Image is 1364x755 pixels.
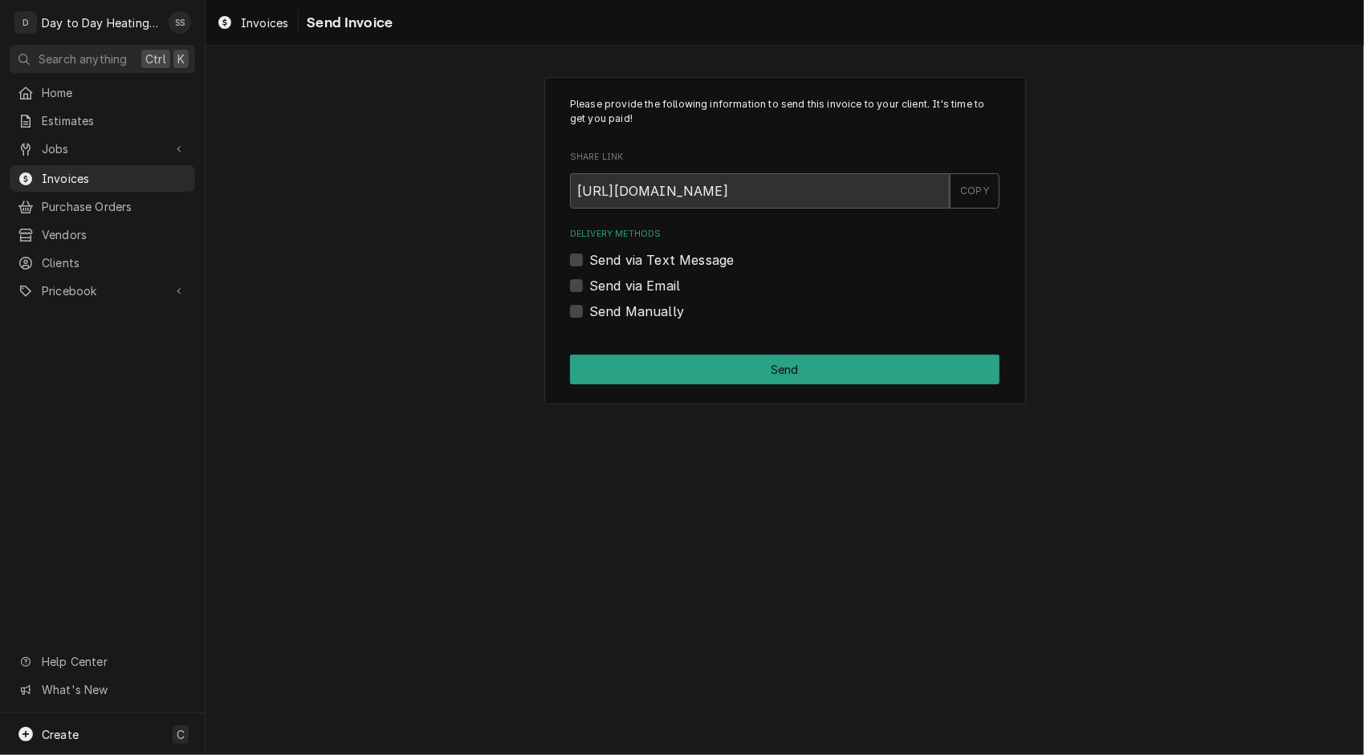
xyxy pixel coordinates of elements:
[42,653,185,670] span: Help Center
[589,250,734,270] label: Send via Text Message
[570,151,1000,164] label: Share Link
[42,112,187,129] span: Estimates
[145,51,166,67] span: Ctrl
[39,51,127,67] span: Search anything
[10,136,195,162] a: Go to Jobs
[589,302,684,321] label: Send Manually
[42,140,163,157] span: Jobs
[42,226,187,243] span: Vendors
[42,84,187,101] span: Home
[210,10,295,36] a: Invoices
[950,173,1000,209] button: COPY
[10,108,195,134] a: Estimates
[10,676,195,703] a: Go to What's New
[42,170,187,187] span: Invoices
[10,165,195,192] a: Invoices
[42,282,163,299] span: Pricebook
[589,276,680,295] label: Send via Email
[241,14,288,31] span: Invoices
[42,198,187,215] span: Purchase Orders
[14,11,37,34] div: Day to Day Heating and Cooling's Avatar
[169,11,191,34] div: SS
[169,11,191,34] div: Shaun Smith's Avatar
[570,355,1000,384] button: Send
[10,79,195,106] a: Home
[10,221,195,248] a: Vendors
[570,355,1000,384] div: Button Group Row
[42,254,187,271] span: Clients
[42,14,160,31] div: Day to Day Heating and Cooling
[42,681,185,698] span: What's New
[177,726,185,743] span: C
[177,51,185,67] span: K
[302,12,393,34] span: Send Invoice
[570,228,1000,320] div: Delivery Methods
[544,77,1026,405] div: Invoice Send
[10,648,195,675] a: Go to Help Center
[10,278,195,304] a: Go to Pricebook
[570,97,1000,321] div: Invoice Send Form
[570,97,1000,127] p: Please provide the following information to send this invoice to your client. It's time to get yo...
[10,250,195,276] a: Clients
[10,45,195,73] button: Search anythingCtrlK
[570,151,1000,208] div: Share Link
[42,728,79,741] span: Create
[10,193,195,220] a: Purchase Orders
[570,228,1000,241] label: Delivery Methods
[14,11,37,34] div: D
[570,355,1000,384] div: Button Group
